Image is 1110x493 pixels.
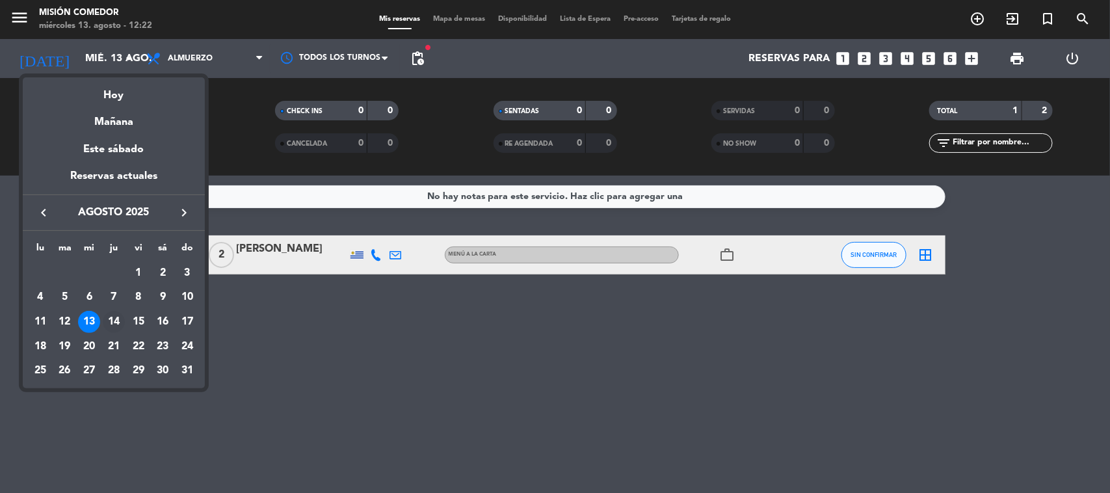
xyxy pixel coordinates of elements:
td: 27 de agosto de 2025 [77,359,101,384]
th: lunes [28,241,53,261]
div: 14 [103,311,125,333]
div: 29 [127,360,150,382]
div: 24 [176,336,198,358]
div: 27 [78,360,100,382]
td: 1 de agosto de 2025 [126,261,151,286]
th: viernes [126,241,151,261]
div: Este sábado [23,131,205,168]
button: keyboard_arrow_right [172,204,196,221]
td: 28 de agosto de 2025 [101,359,126,384]
div: 2 [152,262,174,284]
div: 18 [29,336,51,358]
td: 4 de agosto de 2025 [28,285,53,310]
div: 17 [176,311,198,333]
div: 23 [152,336,174,358]
div: Mañana [23,104,205,131]
div: 31 [176,360,198,382]
td: 12 de agosto de 2025 [53,310,77,334]
td: 26 de agosto de 2025 [53,359,77,384]
th: martes [53,241,77,261]
td: 31 de agosto de 2025 [175,359,200,384]
td: 9 de agosto de 2025 [151,285,176,310]
i: keyboard_arrow_right [176,205,192,220]
td: 17 de agosto de 2025 [175,310,200,334]
div: 1 [127,262,150,284]
div: 6 [78,286,100,308]
div: 21 [103,336,125,358]
td: 16 de agosto de 2025 [151,310,176,334]
th: domingo [175,241,200,261]
div: 20 [78,336,100,358]
div: 12 [54,311,76,333]
td: 13 de agosto de 2025 [77,310,101,334]
th: sábado [151,241,176,261]
div: 25 [29,360,51,382]
td: 11 de agosto de 2025 [28,310,53,334]
div: 16 [152,311,174,333]
th: jueves [101,241,126,261]
td: 22 de agosto de 2025 [126,334,151,359]
td: 8 de agosto de 2025 [126,285,151,310]
td: 15 de agosto de 2025 [126,310,151,334]
td: 23 de agosto de 2025 [151,334,176,359]
td: 29 de agosto de 2025 [126,359,151,384]
td: AGO. [28,261,126,286]
div: Hoy [23,77,205,104]
div: 19 [54,336,76,358]
div: 10 [176,286,198,308]
div: 7 [103,286,125,308]
td: 7 de agosto de 2025 [101,285,126,310]
div: 9 [152,286,174,308]
div: 28 [103,360,125,382]
th: miércoles [77,241,101,261]
td: 19 de agosto de 2025 [53,334,77,359]
div: 15 [127,311,150,333]
td: 2 de agosto de 2025 [151,261,176,286]
td: 20 de agosto de 2025 [77,334,101,359]
div: 11 [29,311,51,333]
div: Reservas actuales [23,168,205,194]
span: agosto 2025 [55,204,172,221]
td: 5 de agosto de 2025 [53,285,77,310]
td: 18 de agosto de 2025 [28,334,53,359]
div: 8 [127,286,150,308]
td: 3 de agosto de 2025 [175,261,200,286]
div: 26 [54,360,76,382]
td: 24 de agosto de 2025 [175,334,200,359]
td: 14 de agosto de 2025 [101,310,126,334]
div: 4 [29,286,51,308]
div: 3 [176,262,198,284]
div: 30 [152,360,174,382]
button: keyboard_arrow_left [32,204,55,221]
td: 10 de agosto de 2025 [175,285,200,310]
td: 25 de agosto de 2025 [28,359,53,384]
div: 5 [54,286,76,308]
td: 30 de agosto de 2025 [151,359,176,384]
i: keyboard_arrow_left [36,205,51,220]
div: 22 [127,336,150,358]
div: 13 [78,311,100,333]
td: 21 de agosto de 2025 [101,334,126,359]
td: 6 de agosto de 2025 [77,285,101,310]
